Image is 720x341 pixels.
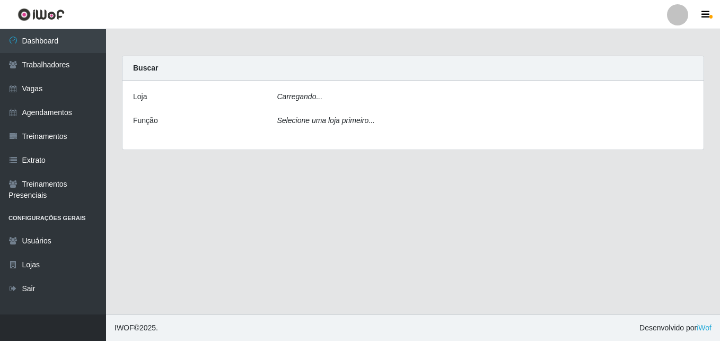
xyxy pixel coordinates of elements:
[133,91,147,102] label: Loja
[697,323,712,332] a: iWof
[639,322,712,334] span: Desenvolvido por
[115,322,158,334] span: © 2025 .
[115,323,134,332] span: IWOF
[277,116,375,125] i: Selecione uma loja primeiro...
[133,115,158,126] label: Função
[133,64,158,72] strong: Buscar
[17,8,65,21] img: CoreUI Logo
[277,92,323,101] i: Carregando...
